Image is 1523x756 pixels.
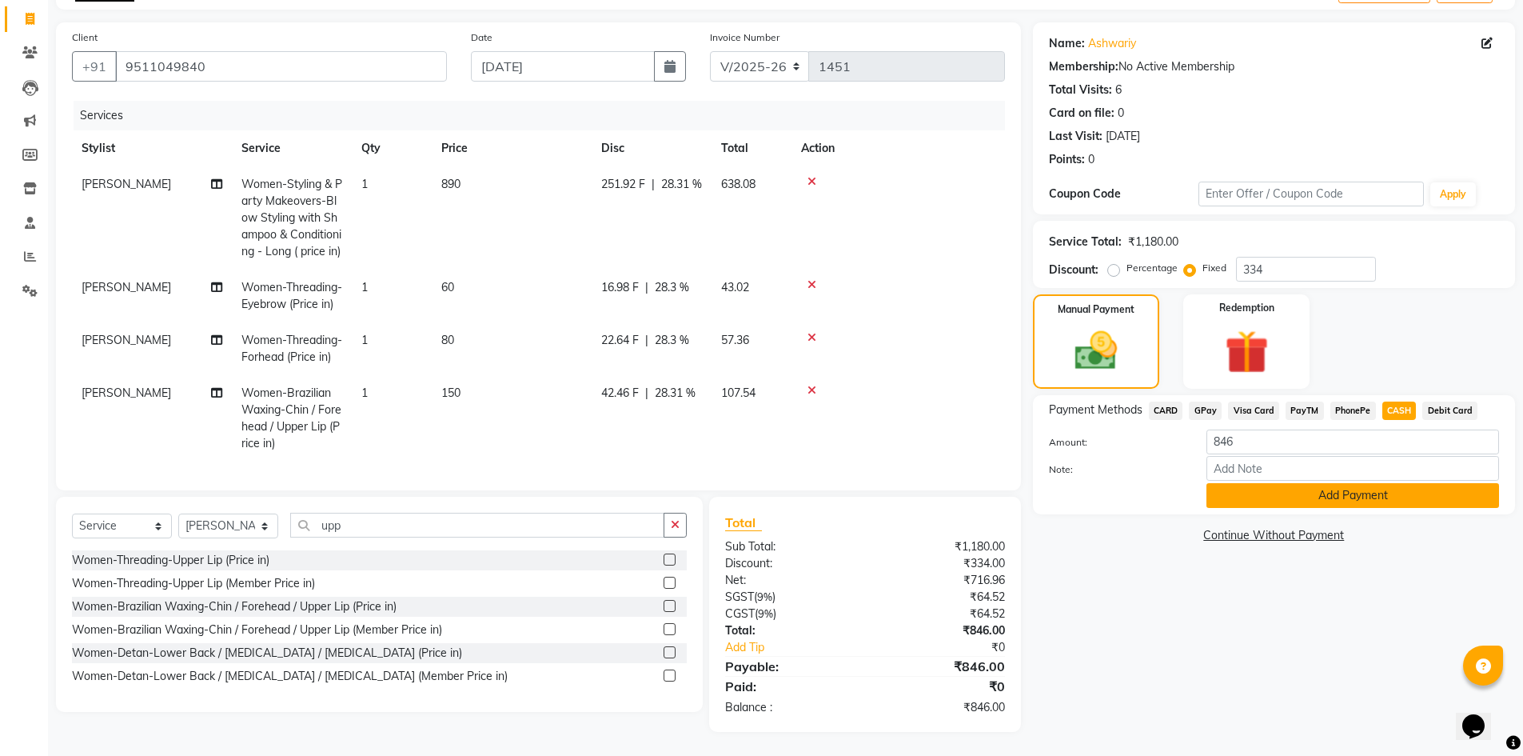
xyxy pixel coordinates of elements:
[710,30,779,45] label: Invoice Number
[1126,261,1178,275] label: Percentage
[72,51,117,82] button: +91
[1118,105,1124,122] div: 0
[1049,35,1085,52] div: Name:
[713,555,865,572] div: Discount:
[1189,402,1222,420] span: GPay
[441,333,454,347] span: 80
[72,622,442,638] div: Women-Brazilian Waxing-Chin / Forehead / Upper Lip (Member Price in)
[241,386,341,450] span: Women-Brazilian Waxing-Chin / Forehead / Upper Lip (Price in)
[1088,151,1094,168] div: 0
[865,606,1017,622] div: ₹64.52
[1422,402,1477,420] span: Debit Card
[713,677,865,696] div: Paid:
[865,699,1017,716] div: ₹846.00
[352,130,432,166] th: Qty
[1049,128,1102,145] div: Last Visit:
[290,513,664,538] input: Search or Scan
[1198,182,1424,206] input: Enter Offer / Coupon Code
[655,279,689,296] span: 28.3 %
[441,386,460,400] span: 150
[601,279,639,296] span: 16.98 F
[1206,483,1499,508] button: Add Payment
[721,280,749,294] span: 43.02
[82,177,171,191] span: [PERSON_NAME]
[655,332,689,349] span: 28.3 %
[1206,430,1499,454] input: Amount
[865,589,1017,606] div: ₹64.52
[865,572,1017,589] div: ₹716.96
[1049,58,1118,75] div: Membership:
[1062,326,1130,375] img: _cash.svg
[1286,402,1324,420] span: PayTM
[1228,402,1279,420] span: Visa Card
[72,30,98,45] label: Client
[1202,261,1226,275] label: Fixed
[1456,692,1507,740] iframe: chat widget
[1382,402,1417,420] span: CASH
[725,590,754,604] span: SGST
[432,130,592,166] th: Price
[592,130,712,166] th: Disc
[1049,234,1122,250] div: Service Total:
[1106,128,1140,145] div: [DATE]
[241,177,342,258] span: Women-Styling & Party Makeovers-Blow Styling with Shampoo & Conditioning - Long ( price in)
[721,333,749,347] span: 57.36
[865,538,1017,555] div: ₹1,180.00
[713,657,865,676] div: Payable:
[471,30,492,45] label: Date
[1049,151,1085,168] div: Points:
[82,280,171,294] span: [PERSON_NAME]
[1206,456,1499,481] input: Add Note
[1049,105,1114,122] div: Card on file:
[72,598,397,615] div: Women-Brazilian Waxing-Chin / Forehead / Upper Lip (Price in)
[1049,262,1098,278] div: Discount:
[655,385,696,402] span: 28.31 %
[82,333,171,347] span: [PERSON_NAME]
[725,514,762,531] span: Total
[1430,182,1476,206] button: Apply
[241,333,342,364] span: Women-Threading-Forhead (Price in)
[1058,302,1134,317] label: Manual Payment
[725,606,755,621] span: CGST
[757,590,772,603] span: 9%
[441,177,460,191] span: 890
[74,101,1017,130] div: Services
[232,130,352,166] th: Service
[1088,35,1136,52] a: Ashwariy
[601,385,639,402] span: 42.46 F
[713,699,865,716] div: Balance :
[1219,301,1274,315] label: Redemption
[361,333,368,347] span: 1
[361,177,368,191] span: 1
[1211,325,1282,379] img: _gift.svg
[601,176,645,193] span: 251.92 F
[865,677,1017,696] div: ₹0
[115,51,447,82] input: Search by Name/Mobile/Email/Code
[441,280,454,294] span: 60
[361,386,368,400] span: 1
[645,332,648,349] span: |
[713,538,865,555] div: Sub Total:
[1037,435,1195,450] label: Amount:
[865,622,1017,639] div: ₹846.00
[72,130,232,166] th: Stylist
[645,385,648,402] span: |
[1149,402,1183,420] span: CARD
[865,657,1017,676] div: ₹846.00
[72,552,269,569] div: Women-Threading-Upper Lip (Price in)
[713,639,890,656] a: Add Tip
[72,668,508,685] div: Women-Detan-Lower Back / [MEDICAL_DATA] / [MEDICAL_DATA] (Member Price in)
[721,386,756,400] span: 107.54
[1049,186,1199,202] div: Coupon Code
[72,575,315,592] div: Women-Threading-Upper Lip (Member Price in)
[1049,402,1142,418] span: Payment Methods
[791,130,1005,166] th: Action
[645,279,648,296] span: |
[712,130,791,166] th: Total
[1049,82,1112,98] div: Total Visits:
[1128,234,1178,250] div: ₹1,180.00
[241,280,342,311] span: Women-Threading-Eyebrow (Price in)
[713,589,865,606] div: ( )
[758,607,773,620] span: 9%
[72,645,462,662] div: Women-Detan-Lower Back / [MEDICAL_DATA] / [MEDICAL_DATA] (Price in)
